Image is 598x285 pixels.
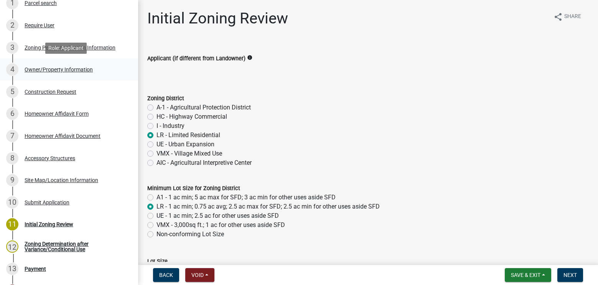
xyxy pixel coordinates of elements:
div: Submit Application [25,200,69,205]
label: LR - 1 ac min; 0.75 ac avg; 2.5 ac max for SFD; 2.5 ac min for other uses aside SFD [157,202,380,211]
button: Void [185,268,214,282]
div: Payment [25,266,46,272]
label: A1 - 1 ac min; 5 ac max for SFD; 3 ac min for other uses aside SFD [157,193,336,202]
div: 5 [6,86,18,98]
label: I - Industry [157,121,185,131]
div: Zoning Determination after Variance/Conditional Use [25,241,126,252]
div: 12 [6,240,18,253]
div: Require User [25,23,54,28]
span: Void [191,272,204,278]
label: Non-conforming Lot Size [157,230,224,239]
div: Homeowner Affidavit Document [25,133,100,139]
label: HC - Highway Commercial [157,112,227,121]
div: Owner/Property Information [25,67,93,72]
i: info [247,55,252,60]
label: Applicant (if different from Landowner) [147,56,245,61]
label: Lot Size [147,259,168,264]
div: Role: Applicant [45,43,87,54]
label: AIC - Agricultural Interpretive Center [157,158,252,167]
button: Next [557,268,583,282]
span: Next [563,272,577,278]
label: VMX - 3,000sq ft.; 1 ac for other uses aside SFD [157,220,285,230]
div: Site Map/Location Information [25,177,98,183]
span: Save & Exit [511,272,540,278]
div: 4 [6,63,18,76]
div: 13 [6,263,18,275]
div: Homeowner Affidavit Form [25,111,89,116]
label: VMX - Village Mixed Use [157,149,222,158]
div: 7 [6,130,18,142]
div: 6 [6,108,18,120]
div: Parcel search [25,0,57,6]
div: 8 [6,152,18,164]
div: Zoning Permit Application Information [25,45,115,50]
label: A-1 - Agricultural Protection District [157,103,251,112]
label: Zoning District [147,96,184,101]
div: 10 [6,196,18,209]
div: 3 [6,41,18,54]
div: Accessory Structures [25,156,75,161]
span: Back [159,272,173,278]
div: Construction Request [25,89,76,94]
div: 2 [6,19,18,31]
div: 11 [6,218,18,230]
label: UE - 1 ac min; 2.5 ac for other uses aside SFD [157,211,279,220]
div: 9 [6,174,18,186]
button: Save & Exit [505,268,551,282]
label: LR - Limited Residential [157,131,220,140]
label: Minimum Lot Size for Zoning District [147,186,240,191]
h1: Initial Zoning Review [147,9,288,28]
div: Initial Zoning Review [25,222,73,227]
i: share [554,12,563,22]
button: shareShare [547,9,587,24]
span: Share [564,12,581,22]
button: Back [153,268,179,282]
label: UE - Urban Expansion [157,140,214,149]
